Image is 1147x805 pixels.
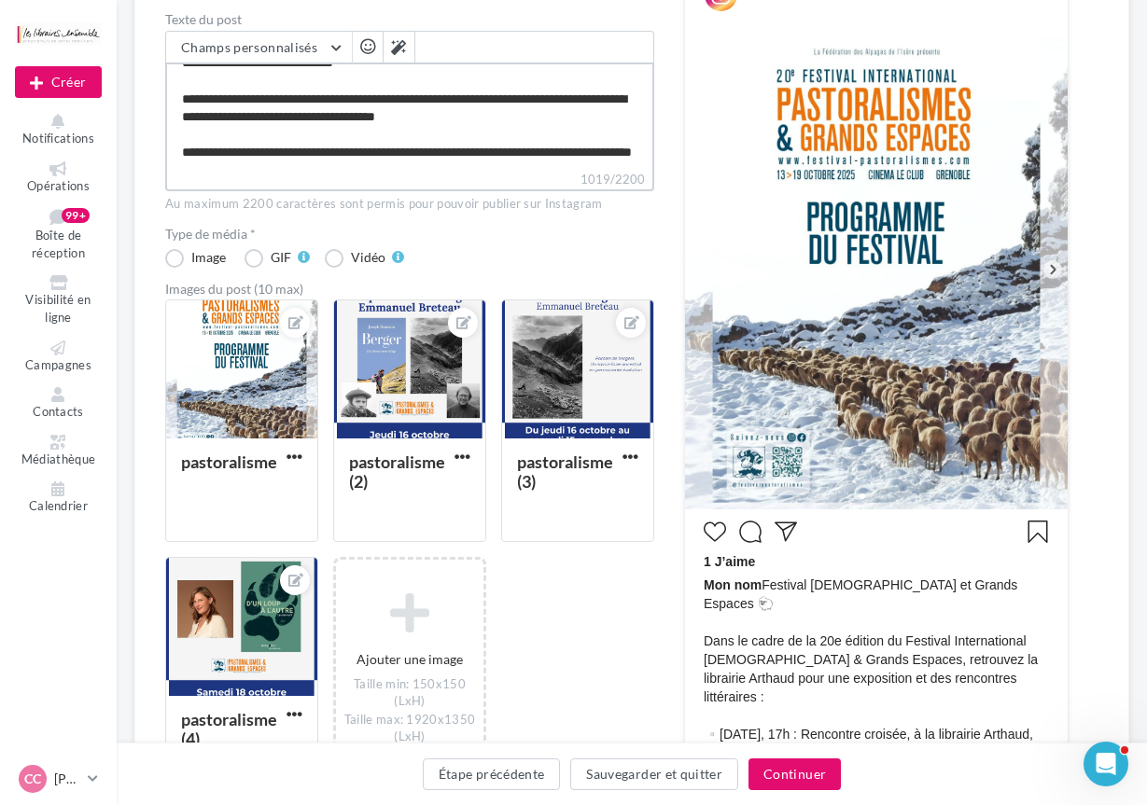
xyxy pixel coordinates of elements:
[29,498,88,513] span: Calendrier
[181,39,317,55] span: Champs personnalisés
[22,131,94,146] span: Notifications
[748,758,841,790] button: Continuer
[1027,520,1049,543] svg: Enregistrer
[739,520,762,543] svg: Commenter
[62,208,90,223] div: 99+
[165,13,654,26] label: Texte du post
[271,251,291,264] div: GIF
[1084,742,1128,786] iframe: Intercom live chat
[570,758,738,790] button: Sauvegarder et quitter
[15,66,102,98] button: Créer
[15,478,102,518] a: Calendrier
[704,520,726,543] svg: J’aime
[165,228,654,241] label: Type de média *
[15,271,102,328] a: Visibilité en ligne
[15,158,102,198] a: Opérations
[15,431,102,471] a: Médiathèque
[165,170,654,191] label: 1019/2200
[423,758,561,790] button: Étape précédente
[704,577,762,592] span: Mon nom
[54,770,80,788] p: [PERSON_NAME]
[15,761,102,797] a: CC [PERSON_NAME]
[165,283,654,296] div: Images du post (10 max)
[15,110,102,150] button: Notifications
[166,32,352,63] button: Champs personnalisés
[27,178,90,193] span: Opérations
[191,251,226,264] div: Image
[775,520,797,543] svg: Partager la publication
[165,196,654,213] div: Au maximum 2200 caractères sont permis pour pouvoir publier sur Instagram
[33,404,84,419] span: Contacts
[349,451,445,492] div: pastoralisme (2)
[181,709,277,749] div: pastoralisme (4)
[517,451,613,492] div: pastoralisme (3)
[15,204,102,264] a: Boîte de réception99+
[24,770,41,788] span: CC
[181,451,277,472] div: pastoralisme
[25,357,91,372] span: Campagnes
[351,251,385,264] div: Vidéo
[15,383,102,423] a: Contacts
[32,229,85,261] span: Boîte de réception
[25,293,91,326] span: Visibilité en ligne
[21,451,96,466] span: Médiathèque
[15,66,102,98] div: Nouvelle campagne
[704,552,1049,576] div: 1 J’aime
[15,337,102,377] a: Campagnes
